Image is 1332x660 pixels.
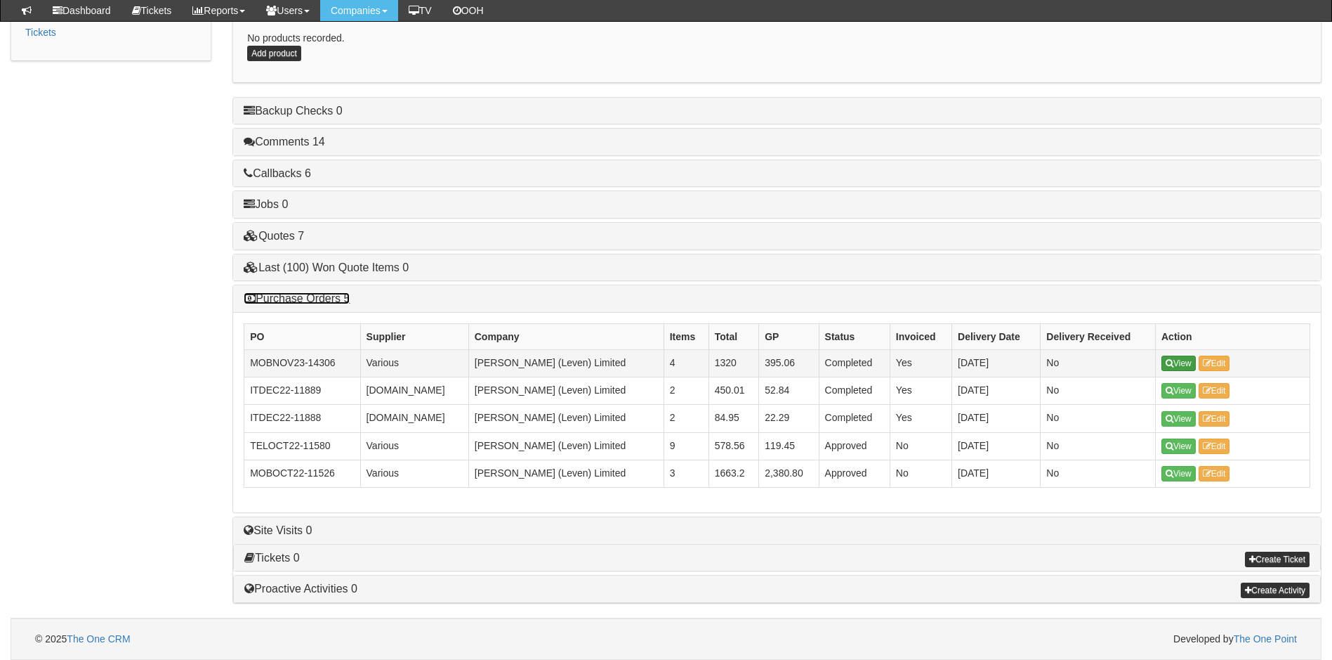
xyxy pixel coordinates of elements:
[360,349,468,377] td: Various
[1041,460,1156,487] td: No
[468,460,664,487] td: [PERSON_NAME] (Leven) Limited
[1161,383,1196,399] a: View
[468,432,664,460] td: [PERSON_NAME] (Leven) Limited
[1199,356,1230,371] a: Edit
[244,292,350,304] a: Purchase Orders 5
[1199,439,1230,454] a: Edit
[664,323,708,349] th: Items
[247,46,301,61] a: Add product
[1155,323,1310,349] th: Action
[244,261,409,273] a: Last (100) Won Quote Items 0
[708,432,759,460] td: 578.56
[244,167,311,179] a: Callbacks 6
[819,349,890,377] td: Completed
[664,460,708,487] td: 3
[759,377,819,405] td: 52.84
[952,432,1041,460] td: [DATE]
[890,460,951,487] td: No
[664,377,708,405] td: 2
[1173,632,1297,646] span: Developed by
[759,323,819,349] th: GP
[890,323,951,349] th: Invoiced
[759,349,819,377] td: 395.06
[708,323,759,349] th: Total
[1199,411,1230,427] a: Edit
[1161,356,1196,371] a: View
[759,460,819,487] td: 2,380.80
[952,349,1041,377] td: [DATE]
[232,17,1321,82] div: No products recorded.
[1161,466,1196,481] a: View
[890,349,951,377] td: Yes
[664,349,708,377] td: 4
[819,460,890,487] td: Approved
[1199,466,1230,481] a: Edit
[1041,349,1156,377] td: No
[25,13,50,24] a: Stock
[819,377,890,405] td: Completed
[468,323,664,349] th: Company
[1161,411,1196,427] a: View
[952,405,1041,432] td: [DATE]
[244,105,343,117] a: Backup Checks 0
[244,349,360,377] td: MOBNOV23-14306
[360,405,468,432] td: [DOMAIN_NAME]
[25,27,56,38] a: Tickets
[1241,583,1310,598] a: Create Activity
[360,377,468,405] td: [DOMAIN_NAME]
[759,405,819,432] td: 22.29
[664,405,708,432] td: 2
[1245,552,1310,567] a: Create Ticket
[468,377,664,405] td: [PERSON_NAME] (Leven) Limited
[244,460,360,487] td: MOBOCT22-11526
[360,460,468,487] td: Various
[1199,383,1230,399] a: Edit
[360,323,468,349] th: Supplier
[952,377,1041,405] td: [DATE]
[244,198,288,210] a: Jobs 0
[360,432,468,460] td: Various
[468,349,664,377] td: [PERSON_NAME] (Leven) Limited
[708,405,759,432] td: 84.95
[819,432,890,460] td: Approved
[244,323,360,349] th: PO
[708,460,759,487] td: 1663.2
[952,460,1041,487] td: [DATE]
[708,377,759,405] td: 450.01
[759,432,819,460] td: 119.45
[244,405,360,432] td: ITDEC22-11888
[244,377,360,405] td: ITDEC22-11889
[244,136,325,148] a: Comments 14
[67,633,130,645] a: The One CRM
[244,524,312,536] a: Site Visits 0
[664,432,708,460] td: 9
[1041,323,1156,349] th: Delivery Received
[819,405,890,432] td: Completed
[1041,432,1156,460] td: No
[890,405,951,432] td: Yes
[952,323,1041,349] th: Delivery Date
[1234,633,1297,645] a: The One Point
[244,432,360,460] td: TELOCT22-11580
[1041,405,1156,432] td: No
[244,552,299,564] a: Tickets 0
[1161,439,1196,454] a: View
[708,349,759,377] td: 1320
[468,405,664,432] td: [PERSON_NAME] (Leven) Limited
[890,432,951,460] td: No
[244,583,357,595] a: Proactive Activities 0
[244,230,304,242] a: Quotes 7
[819,323,890,349] th: Status
[35,633,131,645] span: © 2025
[890,377,951,405] td: Yes
[1041,377,1156,405] td: No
